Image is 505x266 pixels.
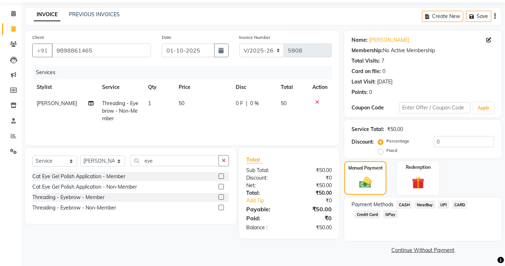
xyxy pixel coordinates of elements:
input: Search by Name/Mobile/Email/Code [52,44,151,57]
th: Total [276,79,308,95]
input: Search or Scan [130,155,219,166]
div: ₹0 [297,197,338,204]
button: Create New [422,11,463,22]
span: NearBuy [415,200,435,209]
span: 1 [148,100,151,107]
div: ₹50.00 [289,167,337,174]
a: Continue Without Payment [346,247,500,254]
div: Discount: [352,138,374,146]
div: Net: [241,182,289,189]
div: Card on file: [352,68,381,75]
div: 0 [382,68,385,75]
div: Points: [352,89,368,96]
span: | [246,100,247,107]
span: 50 [179,100,184,107]
span: [PERSON_NAME] [37,100,77,107]
div: Service Total: [352,126,384,133]
label: Redemption [406,164,431,171]
div: Discount: [241,174,289,182]
div: ₹50.00 [289,224,337,231]
span: Total [246,156,263,163]
span: CARD [452,200,468,209]
a: Add Tip [241,197,297,204]
span: Payment Methods [352,201,394,208]
button: +91 [32,44,52,57]
button: Save [466,11,491,22]
label: Manual Payment [348,165,383,171]
img: _gift.svg [408,175,428,191]
span: UPI [438,200,449,209]
span: Credit Card [354,210,380,218]
div: Balance : [241,224,289,231]
th: Stylist [32,79,98,95]
th: Service [98,79,144,95]
div: Services [33,66,337,79]
label: Fixed [386,147,397,154]
a: [PERSON_NAME] [369,36,409,44]
div: Payable: [241,205,289,213]
th: Disc [231,79,276,95]
label: Date [162,34,171,41]
div: ₹50.00 [289,205,337,213]
div: ₹50.00 [387,126,403,133]
div: Cat Eye Gel Polish Application - Member [32,173,125,180]
label: Client [32,34,44,41]
div: Cat Eye Gel Polish Application - Non-Member [32,183,137,191]
label: Invoice Number [239,34,271,41]
th: Price [174,79,231,95]
label: Percentage [386,138,409,144]
div: Name: [352,36,368,44]
div: [DATE] [377,78,392,86]
span: GPay [383,210,398,218]
div: ₹0 [289,174,337,182]
div: Coupon Code [352,104,399,112]
div: No Active Membership [352,47,494,54]
span: CASH [396,200,412,209]
img: _cash.svg [355,176,375,190]
div: ₹50.00 [289,182,337,189]
span: 0 F [236,100,243,107]
span: 0 % [250,100,259,107]
div: 7 [381,57,384,65]
div: Membership: [352,47,383,54]
button: Apply [473,103,494,113]
div: 0 [369,89,372,96]
div: Threading - Eyebrow - Non-Member [32,204,116,212]
span: 50 [281,100,286,107]
th: Qty [144,79,174,95]
div: Total Visits: [352,57,380,65]
a: PREVIOUS INVOICES [69,11,120,18]
span: Threading - Eyebrow - Non-Member [102,100,138,122]
th: Action [308,79,332,95]
div: Paid: [241,214,289,222]
div: Last Visit: [352,78,376,86]
input: Enter Offer / Coupon Code [399,102,470,113]
div: Total: [241,189,289,197]
div: Threading - Eyebrow - Member [32,194,105,201]
div: ₹50.00 [289,189,337,197]
div: Sub Total: [241,167,289,174]
div: ₹0 [289,214,337,222]
a: INVOICE [34,8,60,21]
